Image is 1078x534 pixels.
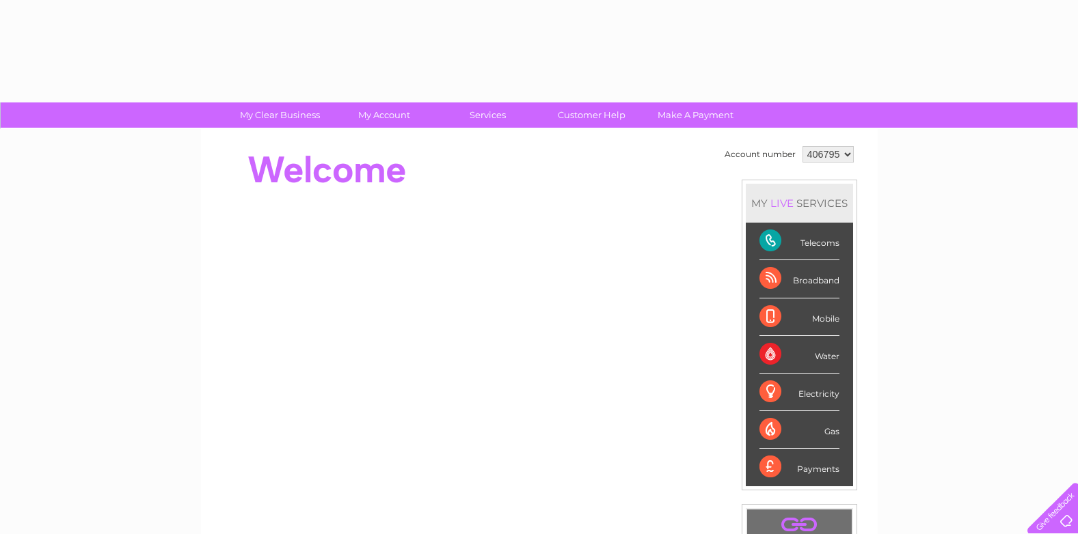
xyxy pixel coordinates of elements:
div: Telecoms [759,223,839,260]
div: Gas [759,411,839,449]
a: Make A Payment [639,102,752,128]
a: My Account [327,102,440,128]
a: Customer Help [535,102,648,128]
div: Broadband [759,260,839,298]
div: LIVE [768,197,796,210]
div: Mobile [759,298,839,336]
a: Services [431,102,544,128]
div: MY SERVICES [746,184,853,223]
td: Account number [721,143,799,166]
div: Water [759,336,839,374]
div: Electricity [759,374,839,411]
div: Payments [759,449,839,486]
a: My Clear Business [224,102,336,128]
